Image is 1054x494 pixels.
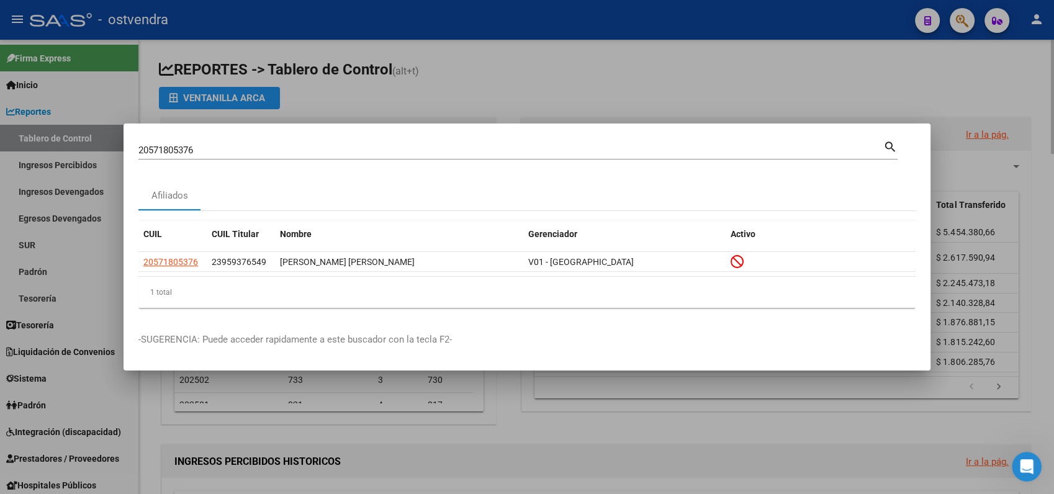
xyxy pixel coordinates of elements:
span: V01 - [GEOGRAPHIC_DATA] [528,257,634,267]
mat-icon: search [883,138,898,153]
span: Activo [731,229,755,239]
span: Nombre [280,229,312,239]
span: CUIL Titular [212,229,259,239]
span: CUIL [143,229,162,239]
div: Afiliados [151,189,188,203]
iframe: Intercom live chat [1012,452,1042,482]
span: Gerenciador [528,229,577,239]
p: -SUGERENCIA: Puede acceder rapidamente a este buscador con la tecla F2- [138,333,916,347]
span: 23959376549 [212,257,266,267]
datatable-header-cell: CUIL Titular [207,221,275,248]
datatable-header-cell: CUIL [138,221,207,248]
datatable-header-cell: Nombre [275,221,523,248]
div: [PERSON_NAME] [PERSON_NAME] [280,255,518,269]
datatable-header-cell: Gerenciador [523,221,726,248]
span: 20571805376 [143,257,198,267]
datatable-header-cell: Activo [726,221,916,248]
div: 1 total [138,277,916,308]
